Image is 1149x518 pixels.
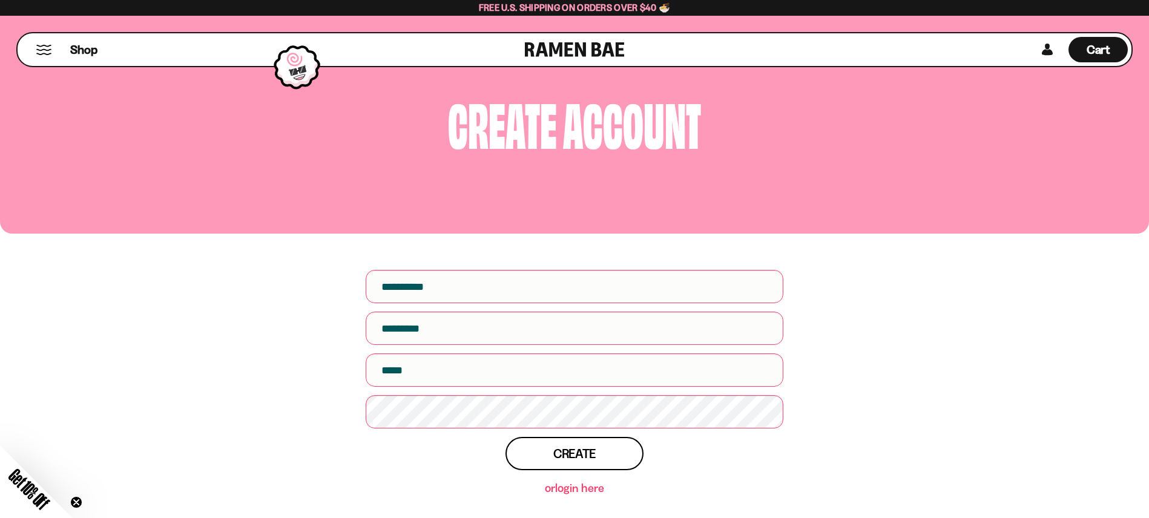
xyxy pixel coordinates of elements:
[9,94,1140,148] h2: Create account
[555,482,604,496] a: login here
[70,37,97,62] a: Shop
[5,465,53,513] span: Get 10% Off
[479,2,671,13] span: Free U.S. Shipping on Orders over $40 🍜
[505,437,644,470] button: Create
[70,496,82,508] button: Close teaser
[70,42,97,58] span: Shop
[553,447,596,460] span: Create
[36,45,52,55] button: Mobile Menu Trigger
[1068,33,1128,66] a: Cart
[1087,42,1110,57] span: Cart
[545,482,604,496] div: or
